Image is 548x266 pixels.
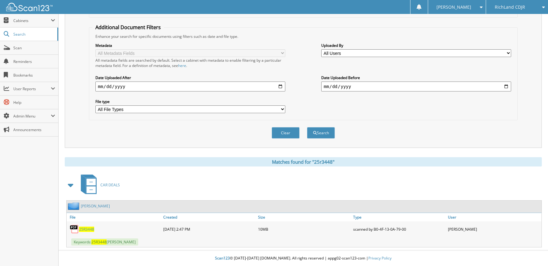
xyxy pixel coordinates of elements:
[495,5,525,9] span: RichLand CDJR
[13,45,55,51] span: Scan
[81,203,110,209] a: [PERSON_NAME]
[446,223,541,235] div: [PERSON_NAME]
[256,223,352,235] div: 10MB
[256,213,352,221] a: Size
[70,224,79,234] img: PDF.png
[446,213,541,221] a: User
[67,213,162,221] a: File
[77,173,120,197] a: CAR DEALS
[6,3,53,11] img: scan123-logo-white.svg
[272,127,300,139] button: Clear
[100,182,120,188] span: CAR DEALS
[13,100,55,105] span: Help
[95,75,285,80] label: Date Uploaded After
[65,157,542,166] div: Matches found for "25r3448"
[352,223,447,235] div: scanned by B0-4F-13-0A-79-00
[59,251,548,266] div: © [DATE]-[DATE] [DOMAIN_NAME]. All rights reserved | appg02-scan123-com |
[13,59,55,64] span: Reminders
[13,113,51,119] span: Admin Menu
[321,43,511,48] label: Uploaded By
[178,63,186,68] a: here
[368,255,392,261] a: Privacy Policy
[91,239,107,245] span: 25R3448
[71,238,138,246] span: Keywords: [PERSON_NAME]
[517,236,548,266] iframe: Chat Widget
[92,34,514,39] div: Enhance your search for specific documents using filters such as date and file type.
[95,58,285,68] div: All metadata fields are searched by default. Select a cabinet with metadata to enable filtering b...
[95,43,285,48] label: Metadata
[162,213,257,221] a: Created
[68,202,81,210] img: folder2.png
[13,18,51,23] span: Cabinets
[13,73,55,78] span: Bookmarks
[95,99,285,104] label: File type
[92,24,164,31] legend: Additional Document Filters
[162,223,257,235] div: [DATE] 2:47 PM
[436,5,471,9] span: [PERSON_NAME]
[321,82,511,91] input: end
[352,213,447,221] a: Type
[215,255,230,261] span: Scan123
[79,227,94,232] a: 25R3448
[95,82,285,91] input: start
[13,127,55,132] span: Announcements
[321,75,511,80] label: Date Uploaded Before
[13,86,51,91] span: User Reports
[13,32,54,37] span: Search
[307,127,335,139] button: Search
